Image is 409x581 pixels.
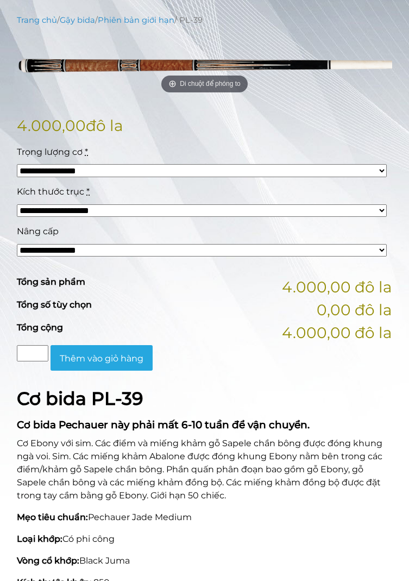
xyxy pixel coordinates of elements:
[60,353,143,364] font: Thêm vào giỏ hàng
[17,512,88,522] font: Mẹo tiêu chuẩn:
[86,186,90,197] abbr: yêu cầu
[98,15,174,25] a: Phiên bản giới hạn
[17,277,85,287] font: Tổng sản phẩm
[17,186,84,197] font: Kích thước trục
[282,278,392,296] font: 4.000,00 đô la
[85,147,88,157] abbr: yêu cầu
[17,534,62,544] font: Loại khớp:
[57,15,60,25] font: /
[174,15,203,25] font: / PL-39
[88,512,192,522] font: Pechauer Jade Medium
[17,322,63,333] font: Tổng cộng
[17,226,59,236] font: Nâng cấp
[51,345,153,371] button: Thêm vào giỏ hàng
[79,555,130,566] font: Black Juma
[17,147,83,157] font: Trọng lượng cơ
[17,418,310,431] font: Cơ bida Pechauer này phải mất 6-10 tuần để vận chuyển.
[317,301,392,319] font: 0,00 đô la
[62,534,115,544] font: Có phi công
[17,299,92,310] font: Tổng số tùy chọn
[17,34,392,97] a: Di chuột để phóng to
[95,15,98,25] font: /
[17,14,392,26] nav: Đường dẫn bánh mì
[60,15,95,25] a: Gậy bida
[17,438,382,501] font: Cơ Ebony với sim. Các điểm và miếng khảm gỗ Sapele chần bông được đóng khung ngà voi. Sim. Các mi...
[282,323,392,342] font: 4.000,00 đô la
[17,345,48,361] input: Số lượng sản phẩm
[17,15,57,25] a: Trang chủ
[17,388,143,409] font: Cơ bida PL-39
[17,116,86,135] font: 4.000,00
[86,116,123,135] font: đô la
[17,34,392,97] img: pl-39.png
[17,555,79,566] font: Vòng cổ khớp:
